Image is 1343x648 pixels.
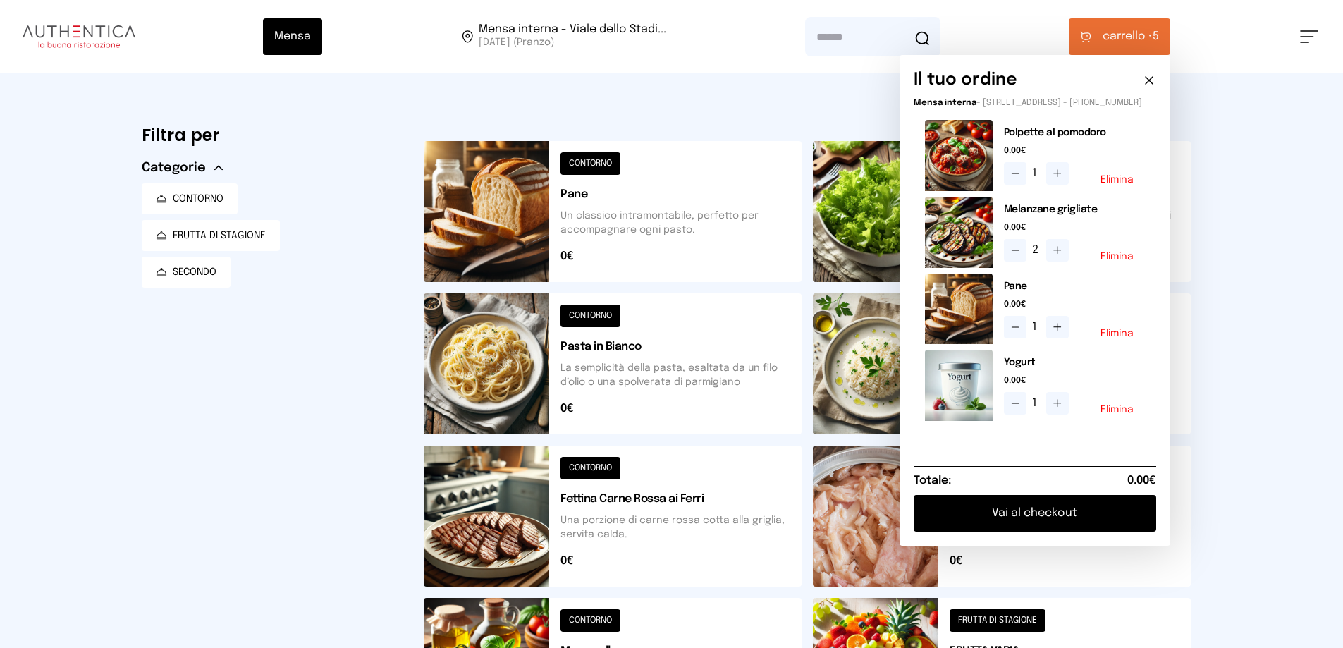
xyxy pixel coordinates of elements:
[1004,299,1145,310] span: 0.00€
[1004,279,1145,293] h2: Pane
[914,99,976,107] span: Mensa interna
[925,120,993,191] img: media
[925,274,993,345] img: media
[23,25,135,48] img: logo.8f33a47.png
[925,350,993,421] img: media
[142,257,231,288] button: SECONDO
[1004,202,1145,216] h2: Melanzane grigliate
[914,69,1017,92] h6: Il tuo ordine
[1004,222,1145,233] span: 0.00€
[173,228,266,243] span: FRUTTA DI STAGIONE
[1032,395,1041,412] span: 1
[1100,329,1134,338] button: Elimina
[1004,355,1145,369] h2: Yogurt
[142,158,223,178] button: Categorie
[1032,242,1041,259] span: 2
[1069,18,1170,55] button: carrello •5
[1100,252,1134,262] button: Elimina
[142,124,401,147] h6: Filtra per
[142,158,206,178] span: Categorie
[914,472,951,489] h6: Totale:
[925,197,993,268] img: media
[142,220,280,251] button: FRUTTA DI STAGIONE
[1004,126,1145,140] h2: Polpette al pomodoro
[479,24,666,49] span: Viale dello Stadio, 77, 05100 Terni TR, Italia
[1103,28,1153,45] span: carrello •
[1127,472,1156,489] span: 0.00€
[914,97,1156,109] p: - [STREET_ADDRESS] - [PHONE_NUMBER]
[173,265,216,279] span: SECONDO
[1100,405,1134,415] button: Elimina
[1004,145,1145,157] span: 0.00€
[173,192,223,206] span: CONTORNO
[263,18,322,55] button: Mensa
[142,183,238,214] button: CONTORNO
[1004,375,1145,386] span: 0.00€
[1103,28,1159,45] span: 5
[1032,319,1041,336] span: 1
[479,35,666,49] span: [DATE] (Pranzo)
[1032,165,1041,182] span: 1
[914,495,1156,532] button: Vai al checkout
[1100,175,1134,185] button: Elimina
